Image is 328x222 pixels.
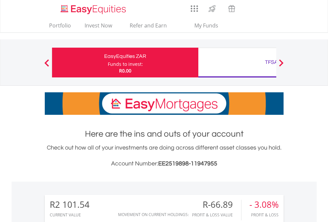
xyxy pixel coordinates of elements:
button: Previous [40,63,53,69]
div: R-66.89 [192,200,241,209]
img: thrive-v2.svg [207,3,218,14]
span: EE2519898-11947955 [158,160,217,167]
a: Portfolio [46,22,74,32]
a: Home page [58,2,129,15]
a: Vouchers [222,2,241,14]
img: EasyMortage Promotion Banner [45,92,284,115]
span: My Funds [185,21,228,30]
a: Refer and Earn [123,22,174,32]
div: Funds to invest: [108,61,143,67]
div: Movement on Current Holdings: [118,212,189,217]
div: Profit & Loss Value [192,213,241,217]
h3: Account Number: [45,159,284,168]
a: AppsGrid [186,2,202,12]
a: Notifications [241,2,258,15]
div: CURRENT VALUE [50,213,90,217]
a: FAQ's and Support [258,2,275,15]
img: vouchers-v2.svg [226,3,237,14]
button: Next [275,63,288,69]
div: EasyEquities ZAR [56,52,194,61]
div: Check out how all of your investments are doing across different asset classes you hold. [45,143,284,168]
img: grid-menu-icon.svg [191,5,198,12]
span: Refer and Earn [130,22,167,29]
div: R2 101.54 [50,200,90,209]
h1: Here are the ins and outs of your account [45,128,284,140]
div: Profit & Loss [249,213,279,217]
a: Invest Now [82,22,115,32]
span: R0.00 [119,67,131,74]
a: My Profile [275,2,292,16]
div: - 3.08% [249,200,279,209]
img: EasyEquities_Logo.png [59,4,129,15]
